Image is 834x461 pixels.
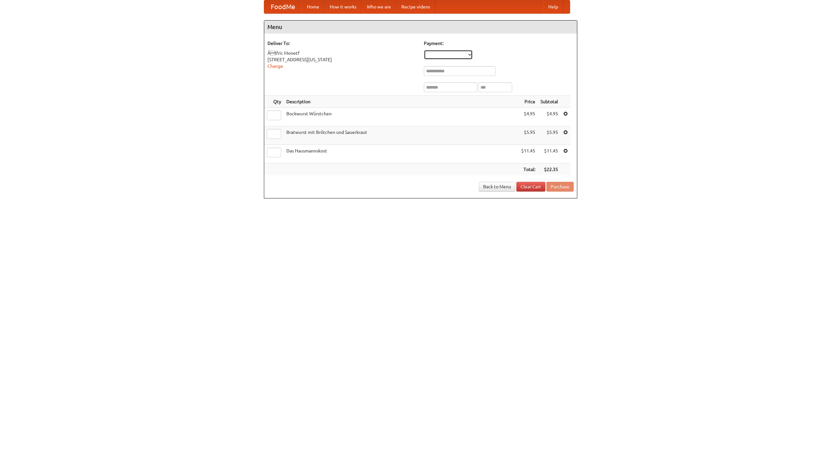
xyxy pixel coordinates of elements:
[284,126,519,145] td: Bratwurst mit Brötchen und Sauerkraut
[267,64,283,69] a: Change
[546,182,574,192] button: Purchase
[516,182,545,192] a: Clear Cart
[519,126,538,145] td: $5.95
[519,164,538,176] th: Total:
[538,145,561,164] td: $11.45
[264,0,302,13] a: FoodMe
[284,108,519,126] td: Bockwurst Würstchen
[538,96,561,108] th: Subtotal
[538,126,561,145] td: $5.95
[424,40,574,47] h5: Payment:
[519,108,538,126] td: $4.95
[362,0,396,13] a: Who we are
[519,96,538,108] th: Price
[302,0,324,13] a: Home
[267,40,417,47] h5: Deliver To:
[284,145,519,164] td: Das Hausmannskost
[284,96,519,108] th: Description
[396,0,435,13] a: Recipe videos
[267,50,417,56] div: Ãlfric Monetf
[264,21,577,34] h4: Menu
[538,164,561,176] th: $22.35
[538,108,561,126] td: $4.95
[479,182,515,192] a: Back to Menu
[267,56,417,63] div: [STREET_ADDRESS][US_STATE]
[264,96,284,108] th: Qty
[519,145,538,164] td: $11.45
[543,0,563,13] a: Help
[324,0,362,13] a: How it works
